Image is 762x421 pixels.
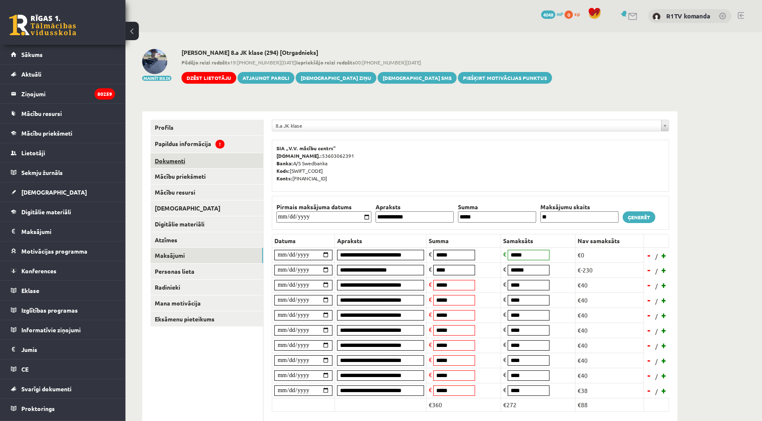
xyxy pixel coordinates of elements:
a: + [660,264,668,276]
span: Motivācijas programma [21,247,87,255]
a: - [645,354,653,367]
a: Mācību resursi [11,104,115,123]
span: 19:[PHONE_NUMBER][DATE] 00:[PHONE_NUMBER][DATE] [182,59,552,66]
span: / [655,342,659,351]
span: / [655,297,659,305]
legend: Ziņojumi [21,84,115,103]
a: - [645,279,653,291]
span: € [429,356,432,363]
span: Mācību priekšmeti [21,129,72,137]
span: € [429,295,432,303]
span: € [503,386,506,393]
a: Mācību priekšmeti [11,123,115,143]
span: € [429,386,432,393]
b: Kods: [276,167,290,174]
a: Radinieki [151,280,263,295]
a: - [645,264,653,276]
td: €40 [575,323,644,338]
span: Jumis [21,346,37,353]
a: Digitālie materiāli [11,202,115,221]
b: Pēdējo reizi redzēts [182,59,230,66]
a: + [660,369,668,382]
a: Proktorings [11,399,115,418]
span: € [503,311,506,318]
img: Endijs Laizāns [142,49,167,74]
span: Informatīvie ziņojumi [21,326,81,334]
span: € [429,280,432,288]
span: € [503,341,506,348]
td: €360 [427,398,501,411]
span: xp [574,10,580,17]
img: R1TV komanda [652,13,661,21]
span: Mācību resursi [21,110,62,117]
p: 53603062391 A/S Swedbanka [SWIFT_CODE] [FINANCIAL_ID] [276,144,665,182]
td: €88 [575,398,644,411]
a: [DEMOGRAPHIC_DATA] [151,200,263,216]
a: Sekmju žurnāls [11,163,115,182]
th: Maksājumu skaits [538,203,621,211]
span: € [429,265,432,273]
span: / [655,267,659,275]
span: 8.a JK klase [276,120,658,131]
a: Papildus informācija! [151,136,263,153]
a: Informatīvie ziņojumi [11,320,115,339]
span: / [655,312,659,321]
a: Jumis [11,340,115,359]
span: € [429,371,432,378]
button: Mainīt bildi [142,76,171,81]
span: Izglītības programas [21,306,78,314]
span: 0 [565,10,573,19]
td: €272 [501,398,575,411]
td: €40 [575,338,644,353]
a: + [660,279,668,291]
a: + [660,384,668,397]
a: Rīgas 1. Tālmācības vidusskola [9,15,76,36]
a: Ģenerēt [623,211,655,223]
a: Personas lieta [151,264,263,279]
a: [DEMOGRAPHIC_DATA] [11,182,115,202]
span: [DEMOGRAPHIC_DATA] [21,188,87,196]
legend: Maksājumi [21,222,115,241]
span: € [503,265,506,273]
span: Digitālie materiāli [21,208,71,216]
span: / [655,252,659,261]
a: Aktuāli [11,64,115,84]
td: €0 [575,247,644,262]
a: Mācību priekšmeti [151,169,263,184]
a: R1TV komanda [666,12,710,20]
td: €40 [575,353,644,368]
span: / [655,357,659,366]
a: Izglītības programas [11,300,115,320]
a: + [660,294,668,306]
a: - [645,369,653,382]
a: Profils [151,120,263,135]
a: 4048 mP [541,10,563,17]
span: € [503,280,506,288]
a: - [645,324,653,336]
a: 8.a JK klase [272,120,669,131]
td: €38 [575,383,644,398]
span: mP [557,10,563,17]
span: € [503,371,506,378]
a: + [660,324,668,336]
span: / [655,282,659,290]
b: SIA „V.V. mācību centrs” [276,145,336,151]
a: + [660,354,668,367]
a: Lietotāji [11,143,115,162]
a: - [645,384,653,397]
a: Dokumenti [151,153,263,169]
a: - [645,294,653,306]
span: € [429,341,432,348]
th: Nav samaksāts [575,234,644,247]
span: € [503,250,506,258]
span: Lietotāji [21,149,45,157]
i: 80259 [95,88,115,100]
td: €-230 [575,262,644,277]
a: Konferences [11,261,115,280]
a: Dzēst lietotāju [182,72,236,84]
h2: [PERSON_NAME] 8.a JK klase (294) [Otrgadnieks] [182,49,552,56]
a: Mana motivācija [151,295,263,311]
a: Maksājumi [11,222,115,241]
td: €40 [575,293,644,308]
a: Atjaunot paroli [238,72,294,84]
